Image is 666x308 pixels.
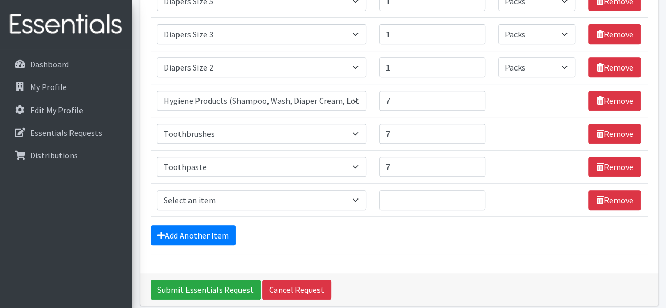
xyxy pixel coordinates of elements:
[262,280,331,300] a: Cancel Request
[30,82,67,92] p: My Profile
[588,190,641,210] a: Remove
[588,124,641,144] a: Remove
[30,59,69,69] p: Dashboard
[4,122,127,143] a: Essentials Requests
[588,57,641,77] a: Remove
[30,127,102,138] p: Essentials Requests
[4,100,127,121] a: Edit My Profile
[588,24,641,44] a: Remove
[4,7,127,42] img: HumanEssentials
[588,157,641,177] a: Remove
[30,150,78,161] p: Distributions
[4,76,127,97] a: My Profile
[151,225,236,245] a: Add Another Item
[151,280,261,300] input: Submit Essentials Request
[30,105,83,115] p: Edit My Profile
[588,91,641,111] a: Remove
[4,54,127,75] a: Dashboard
[4,145,127,166] a: Distributions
